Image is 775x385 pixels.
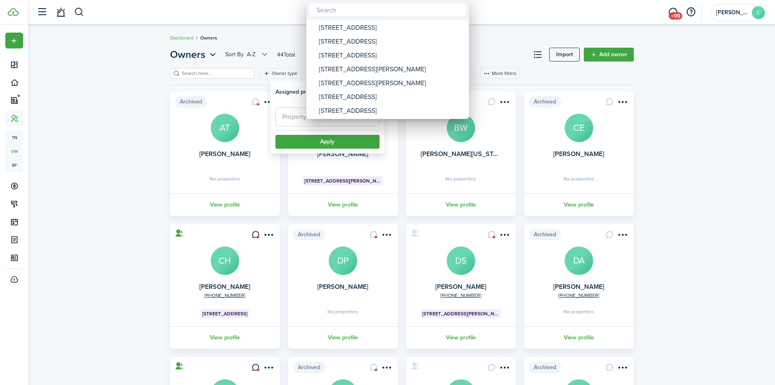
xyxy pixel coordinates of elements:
div: [STREET_ADDRESS][PERSON_NAME] [319,76,463,90]
div: [STREET_ADDRESS][PERSON_NAME] [319,62,463,76]
div: [STREET_ADDRESS] [319,48,463,62]
div: [STREET_ADDRESS] [319,104,463,118]
div: [STREET_ADDRESS] [319,35,463,48]
input: Search [310,3,466,16]
div: [STREET_ADDRESS] [319,21,463,35]
div: [STREET_ADDRESS] [319,90,463,104]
